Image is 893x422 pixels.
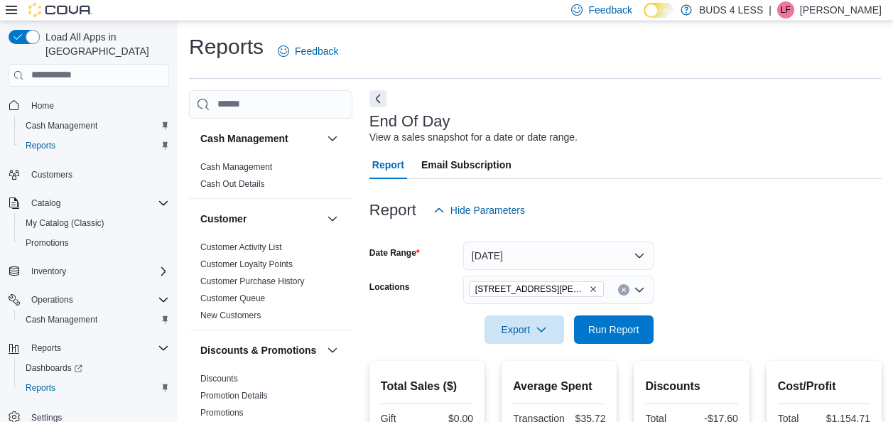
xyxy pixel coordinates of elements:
[200,390,268,401] span: Promotion Details
[26,340,67,357] button: Reports
[200,293,265,304] span: Customer Queue
[26,166,78,183] a: Customers
[20,311,103,328] a: Cash Management
[428,196,531,224] button: Hide Parameters
[3,338,175,358] button: Reports
[645,378,737,395] h2: Discounts
[589,285,597,293] button: Remove 7500 LUNDY'S LANE UNIT C14-E from selection in this group
[634,284,645,296] button: Open list of options
[31,169,72,180] span: Customers
[369,113,450,130] h3: End Of Day
[26,237,69,249] span: Promotions
[200,343,316,357] h3: Discounts & Promotions
[26,217,104,229] span: My Catalog (Classic)
[20,234,75,251] a: Promotions
[618,284,629,296] button: Clear input
[14,358,175,378] a: Dashboards
[20,137,169,154] span: Reports
[421,151,512,179] span: Email Subscription
[699,1,763,18] p: BUDS 4 LESS
[189,239,352,330] div: Customer
[781,1,791,18] span: LF
[372,151,404,179] span: Report
[31,342,61,354] span: Reports
[369,90,386,107] button: Next
[20,379,61,396] a: Reports
[200,310,261,320] a: New Customers
[3,290,175,310] button: Operations
[31,100,54,112] span: Home
[200,408,244,418] a: Promotions
[26,140,55,151] span: Reports
[200,374,238,384] a: Discounts
[463,242,654,270] button: [DATE]
[200,259,293,269] a: Customer Loyalty Points
[20,117,169,134] span: Cash Management
[31,266,66,277] span: Inventory
[40,30,169,58] span: Load All Apps in [GEOGRAPHIC_DATA]
[200,343,321,357] button: Discounts & Promotions
[14,213,175,233] button: My Catalog (Classic)
[31,198,60,209] span: Catalog
[3,261,175,281] button: Inventory
[20,359,169,377] span: Dashboards
[26,195,66,212] button: Catalog
[324,342,341,359] button: Discounts & Promotions
[200,407,244,418] span: Promotions
[26,97,169,114] span: Home
[200,293,265,303] a: Customer Queue
[200,276,305,287] span: Customer Purchase History
[189,158,352,198] div: Cash Management
[28,3,92,17] img: Cova
[778,378,870,395] h2: Cost/Profit
[20,117,103,134] a: Cash Management
[574,315,654,344] button: Run Report
[26,362,82,374] span: Dashboards
[200,373,238,384] span: Discounts
[26,314,97,325] span: Cash Management
[200,310,261,321] span: New Customers
[324,130,341,147] button: Cash Management
[485,315,564,344] button: Export
[26,120,97,131] span: Cash Management
[20,137,61,154] a: Reports
[20,234,169,251] span: Promotions
[200,259,293,270] span: Customer Loyalty Points
[369,281,410,293] label: Locations
[588,323,639,337] span: Run Report
[200,276,305,286] a: Customer Purchase History
[469,281,604,297] span: 7500 LUNDY'S LANE UNIT C14-E
[200,391,268,401] a: Promotion Details
[200,212,321,226] button: Customer
[200,179,265,189] a: Cash Out Details
[3,164,175,185] button: Customers
[20,215,169,232] span: My Catalog (Classic)
[369,247,420,259] label: Date Range
[26,291,169,308] span: Operations
[189,33,264,61] h1: Reports
[20,359,88,377] a: Dashboards
[14,310,175,330] button: Cash Management
[588,3,632,17] span: Feedback
[200,161,272,173] span: Cash Management
[200,178,265,190] span: Cash Out Details
[26,340,169,357] span: Reports
[14,378,175,398] button: Reports
[3,95,175,116] button: Home
[26,263,72,280] button: Inventory
[26,195,169,212] span: Catalog
[200,131,321,146] button: Cash Management
[31,294,73,305] span: Operations
[475,282,586,296] span: [STREET_ADDRESS][PERSON_NAME]
[20,311,169,328] span: Cash Management
[20,215,110,232] a: My Catalog (Classic)
[14,136,175,156] button: Reports
[26,291,79,308] button: Operations
[200,242,282,253] span: Customer Activity List
[20,379,169,396] span: Reports
[769,1,772,18] p: |
[26,382,55,394] span: Reports
[800,1,882,18] p: [PERSON_NAME]
[369,130,578,145] div: View a sales snapshot for a date or date range.
[369,202,416,219] h3: Report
